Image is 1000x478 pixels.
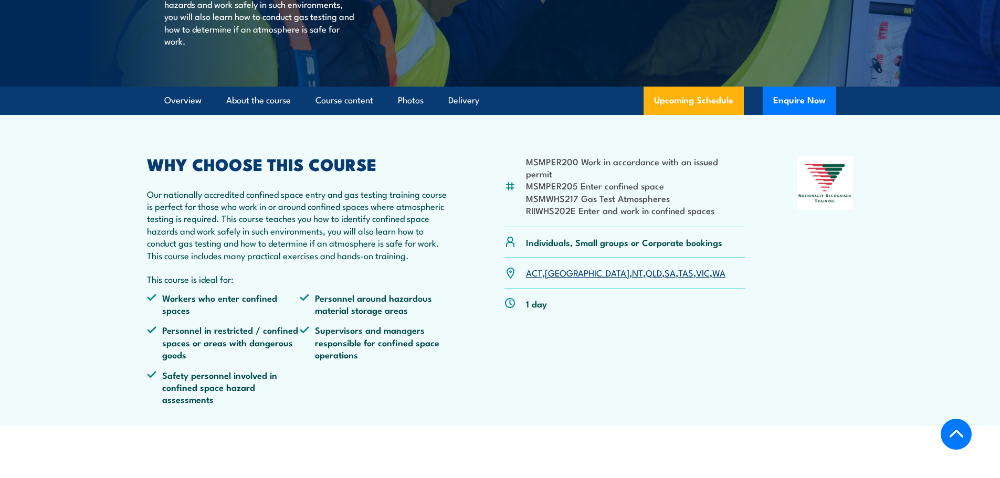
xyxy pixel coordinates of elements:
[315,87,373,114] a: Course content
[665,266,676,279] a: SA
[147,156,454,171] h2: WHY CHOOSE THIS COURSE
[678,266,693,279] a: TAS
[696,266,710,279] a: VIC
[147,273,454,285] p: This course is ideal for:
[300,324,453,360] li: Supervisors and managers responsible for confined space operations
[448,87,479,114] a: Delivery
[526,192,746,204] li: MSMWHS217 Gas Test Atmospheres
[526,267,725,279] p: , , , , , , ,
[147,369,300,406] li: Safety personnel involved in confined space hazard assessments
[646,266,662,279] a: QLD
[632,266,643,279] a: NT
[763,87,836,115] button: Enquire Now
[147,292,300,316] li: Workers who enter confined spaces
[398,87,424,114] a: Photos
[797,156,854,210] img: Nationally Recognised Training logo.
[545,266,629,279] a: [GEOGRAPHIC_DATA]
[147,188,454,261] p: Our nationally accredited confined space entry and gas testing training course is perfect for tho...
[644,87,744,115] a: Upcoming Schedule
[526,298,547,310] p: 1 day
[164,87,202,114] a: Overview
[526,155,746,180] li: MSMPER200 Work in accordance with an issued permit
[226,87,291,114] a: About the course
[300,292,453,316] li: Personnel around hazardous material storage areas
[526,179,746,192] li: MSMPER205 Enter confined space
[526,266,542,279] a: ACT
[147,324,300,360] li: Personnel in restricted / confined spaces or areas with dangerous goods
[712,266,725,279] a: WA
[526,236,722,248] p: Individuals, Small groups or Corporate bookings
[526,204,746,216] li: RIIWHS202E Enter and work in confined spaces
